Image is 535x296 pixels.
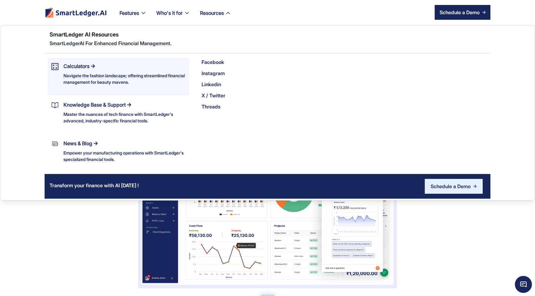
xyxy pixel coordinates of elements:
[440,9,480,16] div: Schedule a Demo
[151,9,195,25] div: Who's it for
[473,184,477,188] img: Arrow Right Blue
[115,9,151,25] div: Features
[45,176,144,197] div: Transform your finance with AI [DATE] !
[45,7,107,18] a: home
[98,121,114,125] span: 05:38 PM
[63,72,185,85] div: Navigate the fashion landscape; offering streamlined financial management for beauty mavens.
[202,102,220,111] div: Threads
[45,7,107,18] img: footer logo
[195,9,236,25] div: Resources
[48,135,189,172] a: News & BlogEmpower your manufacturing operations with SmartLedger's specialized financial tools.
[431,183,471,190] div: Schedule a Demo
[83,162,98,166] span: 05:38 PM
[195,79,254,90] a: Linkedin
[202,58,224,66] div: Facebook
[200,9,224,17] div: Resources
[63,150,185,163] div: Empower your manufacturing operations with SmartLedger's specialized financial tools.
[11,145,98,150] span: May we know your last name please?
[515,276,532,293] span: Chat Widget
[48,97,189,134] a: Knowledge Base & SupportMaster the nuances of tech finance with SmartLedger's advanced, industry-...
[202,91,225,100] div: X / Twitter
[5,5,17,17] em: Back
[2,175,122,206] textarea: Enter your last name
[50,30,490,39] div: SmartLedger AI Resources
[19,8,89,14] div: Leave a message
[63,62,89,70] div: Calculators
[195,57,254,68] a: Facebook
[63,100,126,109] div: Knowledge Base & Support
[482,11,486,14] img: arrow right icon
[195,90,254,101] a: X / Twitter
[63,111,185,124] div: Master the nuances of tech finance with SmartLedger's advanced, industry-specific financial tools.
[195,101,254,112] a: Threads
[90,117,94,123] span: hi
[120,9,139,17] div: Features
[11,157,24,164] span: Skip
[202,69,225,78] div: Instagram
[156,9,183,17] div: Who's it for
[63,139,92,148] div: News & Blog
[202,80,221,89] div: Linkedin
[6,133,122,140] div: Operator
[425,179,483,194] a: Schedule a Demo
[435,5,490,20] a: Schedule a Demo
[48,58,189,95] a: CalculatorsNavigate the fashion landscape; offering streamlined financial management for beauty m...
[195,68,254,79] a: Instagram
[50,39,490,49] div: SmartLedgerAI For Enhanced Financial Management.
